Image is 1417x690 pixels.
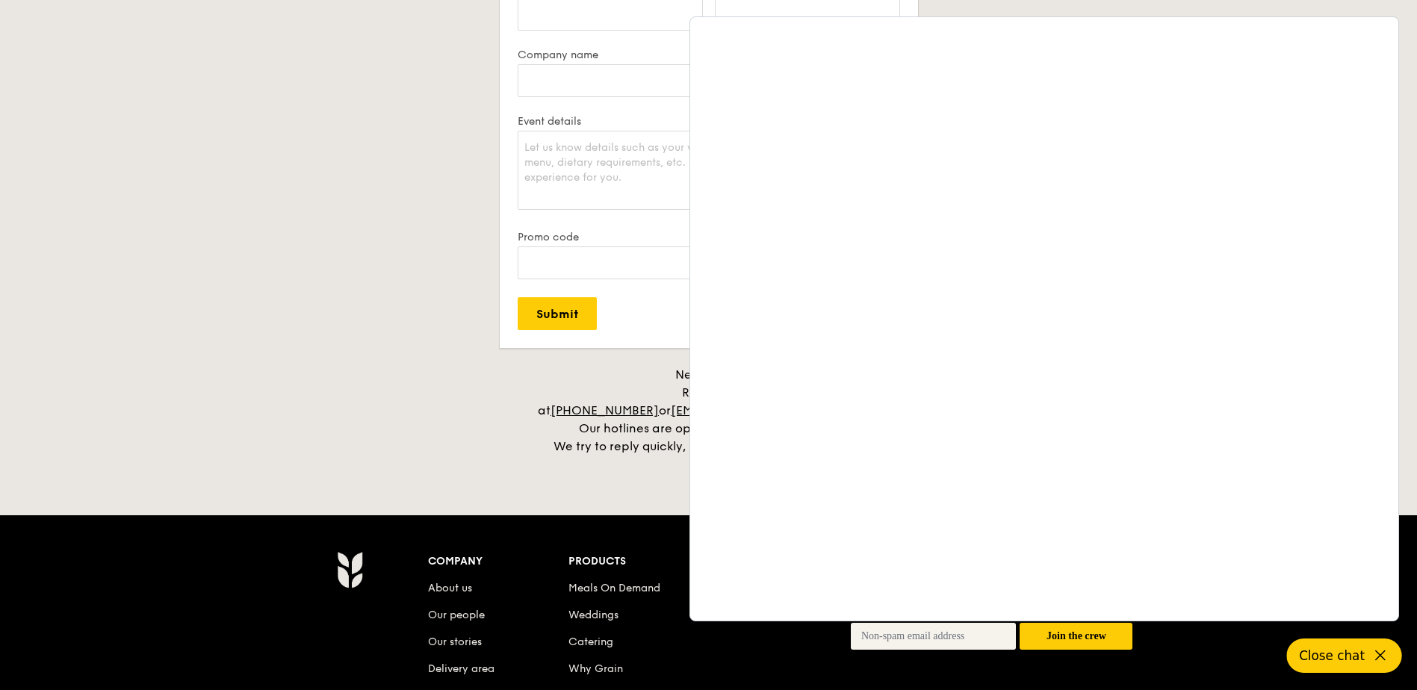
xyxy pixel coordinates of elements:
textarea: Let us know details such as your venue address, event time, preferred menu, dietary requirements,... [518,131,900,210]
label: Event details [518,115,900,128]
input: Submit [518,297,597,330]
a: Weddings [568,609,618,621]
button: Join the crew [1020,623,1132,650]
div: Need help? Reach us at or . Our hotlines are open We try to reply quickly, usually within the [522,366,896,456]
div: Company [428,551,569,572]
a: About us [428,582,472,594]
span: Close chat [1299,648,1365,663]
button: Close chat [1287,638,1402,673]
a: Our people [428,609,485,621]
a: Catering [568,635,613,648]
a: Meals On Demand [568,582,660,594]
div: Products [568,551,710,572]
input: Non-spam email address [851,623,1017,650]
label: Promo code [518,231,900,243]
a: Delivery area [428,662,494,675]
a: [EMAIL_ADDRESS][DOMAIN_NAME] [671,403,876,417]
a: Why Grain [568,662,623,675]
a: [PHONE_NUMBER] [551,403,659,417]
img: AYc88T3wAAAABJRU5ErkJggg== [337,551,363,588]
label: Company name [518,49,703,61]
a: Our stories [428,635,482,648]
